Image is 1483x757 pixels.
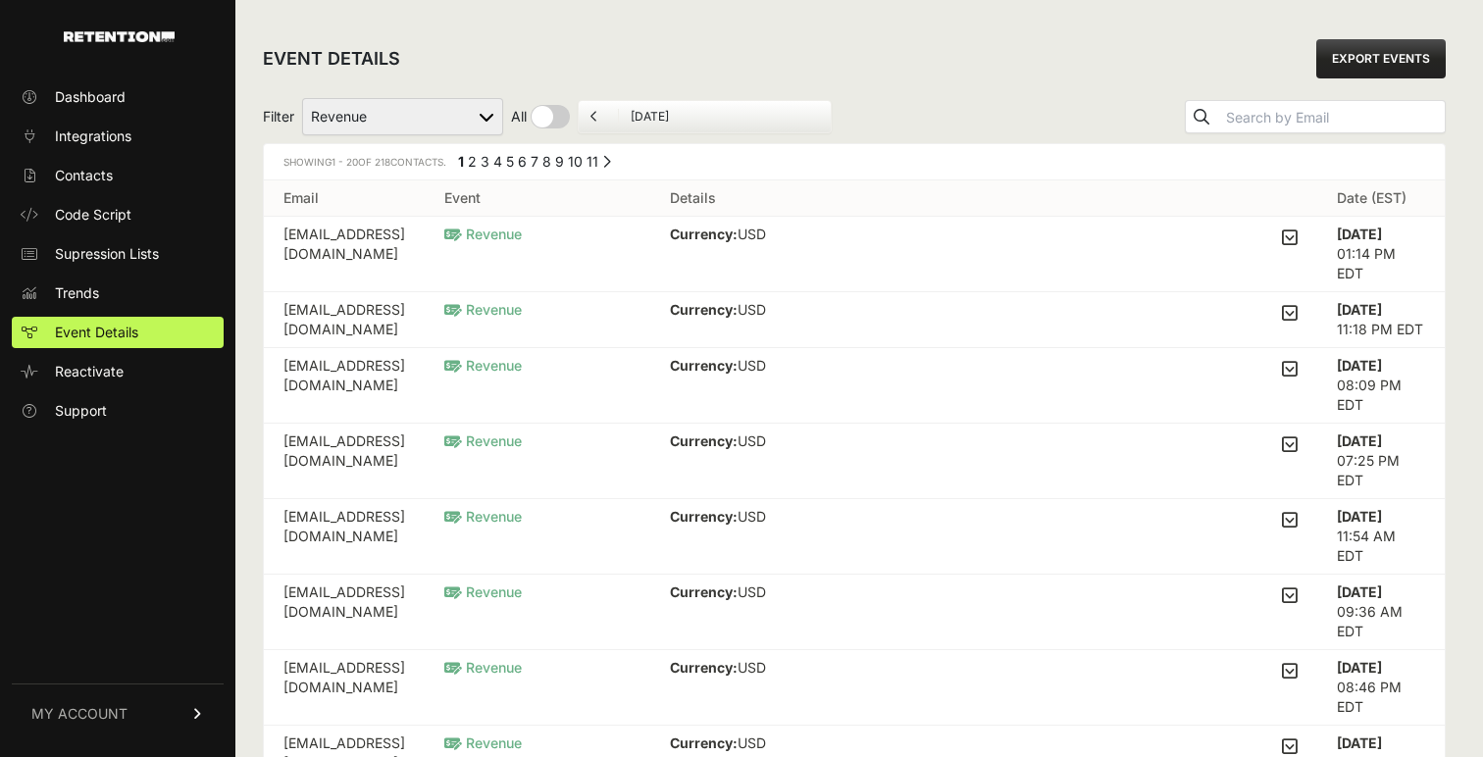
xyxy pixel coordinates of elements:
[1316,39,1446,78] a: EXPORT EVENTS
[264,180,425,217] th: Email
[1317,292,1445,348] td: 11:18 PM EDT
[1317,180,1445,217] th: Date (EST)
[1317,575,1445,650] td: 09:36 AM EDT
[12,395,224,427] a: Support
[302,98,503,135] select: Filter
[444,357,522,374] span: Revenue
[264,217,425,292] td: [EMAIL_ADDRESS][DOMAIN_NAME]
[425,180,650,217] th: Event
[1317,348,1445,424] td: 08:09 PM EDT
[55,126,131,146] span: Integrations
[670,582,840,602] p: USD
[31,704,128,724] span: MY ACCOUNT
[670,733,892,753] p: USD
[444,659,522,676] span: Revenue
[264,348,425,424] td: [EMAIL_ADDRESS][DOMAIN_NAME]
[264,650,425,726] td: [EMAIL_ADDRESS][DOMAIN_NAME]
[518,153,527,170] a: Page 6
[263,45,400,73] h2: EVENT DETAILS
[55,283,99,303] span: Trends
[670,356,834,376] p: USD
[12,356,224,387] a: Reactivate
[55,323,138,342] span: Event Details
[264,575,425,650] td: [EMAIL_ADDRESS][DOMAIN_NAME]
[1337,432,1382,449] strong: [DATE]
[670,658,834,678] p: USD
[650,180,1317,217] th: Details
[670,508,738,525] strong: Currency:
[1222,104,1445,131] input: Search by Email
[587,153,598,170] a: Page 11
[1317,650,1445,726] td: 08:46 PM EDT
[375,156,390,168] span: 218
[55,166,113,185] span: Contacts
[263,107,294,126] span: Filter
[12,683,224,743] a: MY ACCOUNT
[264,424,425,499] td: [EMAIL_ADDRESS][DOMAIN_NAME]
[12,278,224,309] a: Trends
[12,160,224,191] a: Contacts
[568,153,583,170] a: Page 10
[531,153,538,170] a: Page 7
[670,507,841,527] p: USD
[12,121,224,152] a: Integrations
[1337,659,1382,676] strong: [DATE]
[481,153,489,170] a: Page 3
[444,301,522,318] span: Revenue
[555,153,564,170] a: Page 9
[1337,734,1382,751] strong: [DATE]
[670,734,738,751] strong: Currency:
[55,401,107,421] span: Support
[444,583,522,600] span: Revenue
[454,152,611,177] div: Pagination
[670,225,842,244] p: USD
[12,238,224,270] a: Supression Lists
[12,81,224,113] a: Dashboard
[1337,301,1382,318] strong: [DATE]
[1317,499,1445,575] td: 11:54 AM EDT
[1317,424,1445,499] td: 07:25 PM EDT
[458,153,464,170] em: Page 1
[468,153,477,170] a: Page 2
[332,156,358,168] span: 1 - 20
[670,432,738,449] strong: Currency:
[670,583,738,600] strong: Currency:
[444,432,522,449] span: Revenue
[1337,508,1382,525] strong: [DATE]
[1337,357,1382,374] strong: [DATE]
[493,153,502,170] a: Page 4
[1337,226,1382,242] strong: [DATE]
[444,226,522,242] span: Revenue
[264,292,425,348] td: [EMAIL_ADDRESS][DOMAIN_NAME]
[670,659,738,676] strong: Currency:
[670,431,839,451] p: USD
[670,357,738,374] strong: Currency:
[542,153,551,170] a: Page 8
[372,156,446,168] span: Contacts.
[506,153,514,170] a: Page 5
[12,199,224,230] a: Code Script
[1337,583,1382,600] strong: [DATE]
[1317,217,1445,292] td: 01:14 PM EDT
[670,301,738,318] strong: Currency:
[670,300,834,320] p: USD
[55,244,159,264] span: Supression Lists
[670,226,738,242] strong: Currency:
[64,31,175,42] img: Retention.com
[55,87,126,107] span: Dashboard
[55,362,124,381] span: Reactivate
[283,152,446,172] div: Showing of
[12,317,224,348] a: Event Details
[444,734,522,751] span: Revenue
[444,508,522,525] span: Revenue
[55,205,131,225] span: Code Script
[264,499,425,575] td: [EMAIL_ADDRESS][DOMAIN_NAME]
